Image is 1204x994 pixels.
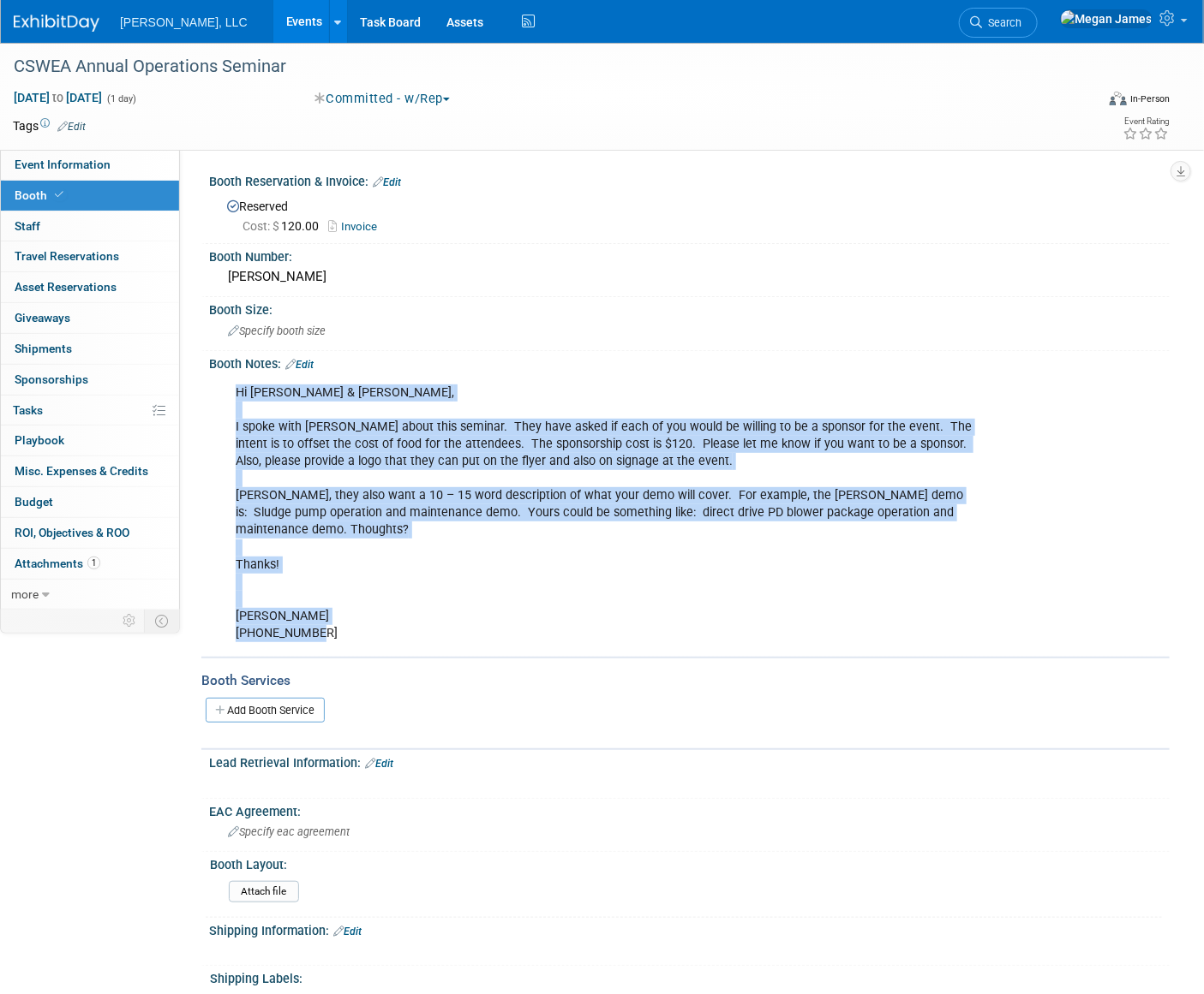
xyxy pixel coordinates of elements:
[209,918,1170,940] div: Shipping Information:
[120,15,248,29] span: [PERSON_NAME], LLC
[373,176,401,188] a: Edit
[15,158,111,171] span: Event Information
[328,220,386,233] a: Invoice
[1110,92,1127,105] img: Format-Inperson.png
[1,580,179,610] a: more
[15,526,129,539] span: ROI, Objectives & ROO
[1,272,179,302] a: Asset Reservations
[15,219,40,233] span: Staff
[982,16,1021,29] span: Search
[224,376,984,651] div: Hi [PERSON_NAME] & [PERSON_NAME], I spoke with [PERSON_NAME] about this seminar. They have asked ...
[15,433,64,447] span: Playbook
[145,610,180,632] td: Toggle Event Tabs
[1,150,179,180] a: Event Information
[115,610,145,632] td: Personalize Event Tab Strip
[209,750,1170,772] div: Lead Retrieval Information:
[209,244,1170,265] div: Booth Number:
[15,495,53,509] span: Budget
[1,487,179,517] a: Budget
[15,342,72,355] span: Shipments
[206,698,325,723] a: Add Booth Service
[243,219,281,233] span: Cost: $
[1,334,179,364] a: Shipments
[333,926,362,937] a: Edit
[57,121,86,133] a: Edit
[87,557,100,569] span: 1
[1,211,179,241] a: Staff
[105,93,136,104] span: (1 day)
[1,456,179,486] a: Misc. Expenses & Credits
[1060,9,1153,28] img: Megan James
[365,758,393,770] a: Edit
[50,91,66,104] span: to
[1,241,179,271] a: Travel Reservations
[15,372,88,386] span: Sponsorships
[1129,92,1170,105] div: In-Person
[209,799,1170,820] div: EAC Agreement:
[998,89,1170,115] div: Event Format
[222,264,1157,290] div: [PERSON_NAME]
[1,303,179,333] a: Giveaways
[1,426,179,455] a: Playbook
[15,311,70,324] span: Giveaways
[15,557,100,570] span: Attachments
[15,188,67,202] span: Booth
[285,359,314,371] a: Edit
[209,169,1170,191] div: Booth Reservation & Invoice:
[8,51,1071,82] div: CSWEA Annual Operations Seminar
[308,90,457,108] button: Committed - w/Rep
[222,193,1157,235] div: Reserved
[209,351,1170,373] div: Booth Notes:
[15,280,117,294] span: Asset Reservations
[243,219,326,233] span: 120.00
[228,825,350,838] span: Specify eac agreement
[13,117,86,134] td: Tags
[1,396,179,426] a: Tasks
[1123,117,1169,126] div: Event Rating
[1,365,179,395] a: Sponsorships
[959,8,1038,38] a: Search
[1,549,179,579] a: Attachments1
[201,671,1170,690] div: Booth Services
[228,324,326,337] span: Specify booth size
[13,90,103,105] span: [DATE] [DATE]
[11,587,39,601] span: more
[15,464,148,478] span: Misc. Expenses & Credits
[15,249,119,263] span: Travel Reservations
[210,852,1162,873] div: Booth Layout:
[55,190,63,199] i: Booth reservation complete
[209,297,1170,318] div: Booth Size:
[14,15,99,32] img: ExhibitDay
[1,181,179,211] a: Booth
[210,966,1162,987] div: Shipping Labels:
[1,518,179,548] a: ROI, Objectives & ROO
[13,403,43,417] span: Tasks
